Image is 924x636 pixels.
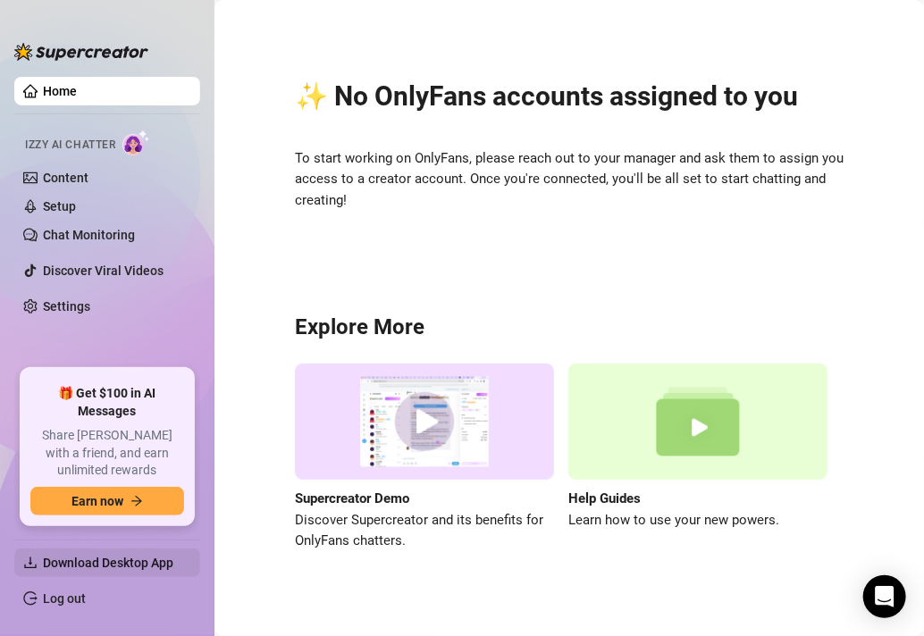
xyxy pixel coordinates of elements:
strong: Help Guides [568,490,641,506]
a: Chat Monitoring [43,228,135,242]
a: Help GuidesLearn how to use your new powers. [568,364,827,552]
a: Home [43,84,77,98]
strong: Supercreator Demo [295,490,409,506]
span: arrow-right [130,495,143,507]
h2: ✨ No OnlyFans accounts assigned to you [295,79,844,113]
img: AI Chatter [122,130,150,155]
span: To start working on OnlyFans, please reach out to your manager and ask them to assign you access ... [295,148,844,212]
span: Share [PERSON_NAME] with a friend, and earn unlimited rewards [30,427,184,480]
span: 🎁 Get $100 in AI Messages [30,385,184,420]
div: Open Intercom Messenger [863,575,906,618]
a: Discover Viral Videos [43,264,164,278]
span: download [23,556,38,570]
h3: Explore More [295,314,844,342]
span: Discover Supercreator and its benefits for OnlyFans chatters. [295,510,554,552]
span: Earn now [71,494,123,508]
button: Earn nowarrow-right [30,487,184,515]
span: Izzy AI Chatter [25,137,115,154]
span: Download Desktop App [43,556,173,570]
span: Learn how to use your new powers. [568,510,827,531]
img: logo-BBDzfeDw.svg [14,43,148,61]
a: Setup [43,199,76,213]
img: supercreator demo [295,364,554,481]
a: Content [43,171,88,185]
img: help guides [568,364,827,481]
a: Log out [43,591,86,606]
a: Supercreator DemoDiscover Supercreator and its benefits for OnlyFans chatters. [295,364,554,552]
a: Settings [43,299,90,314]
